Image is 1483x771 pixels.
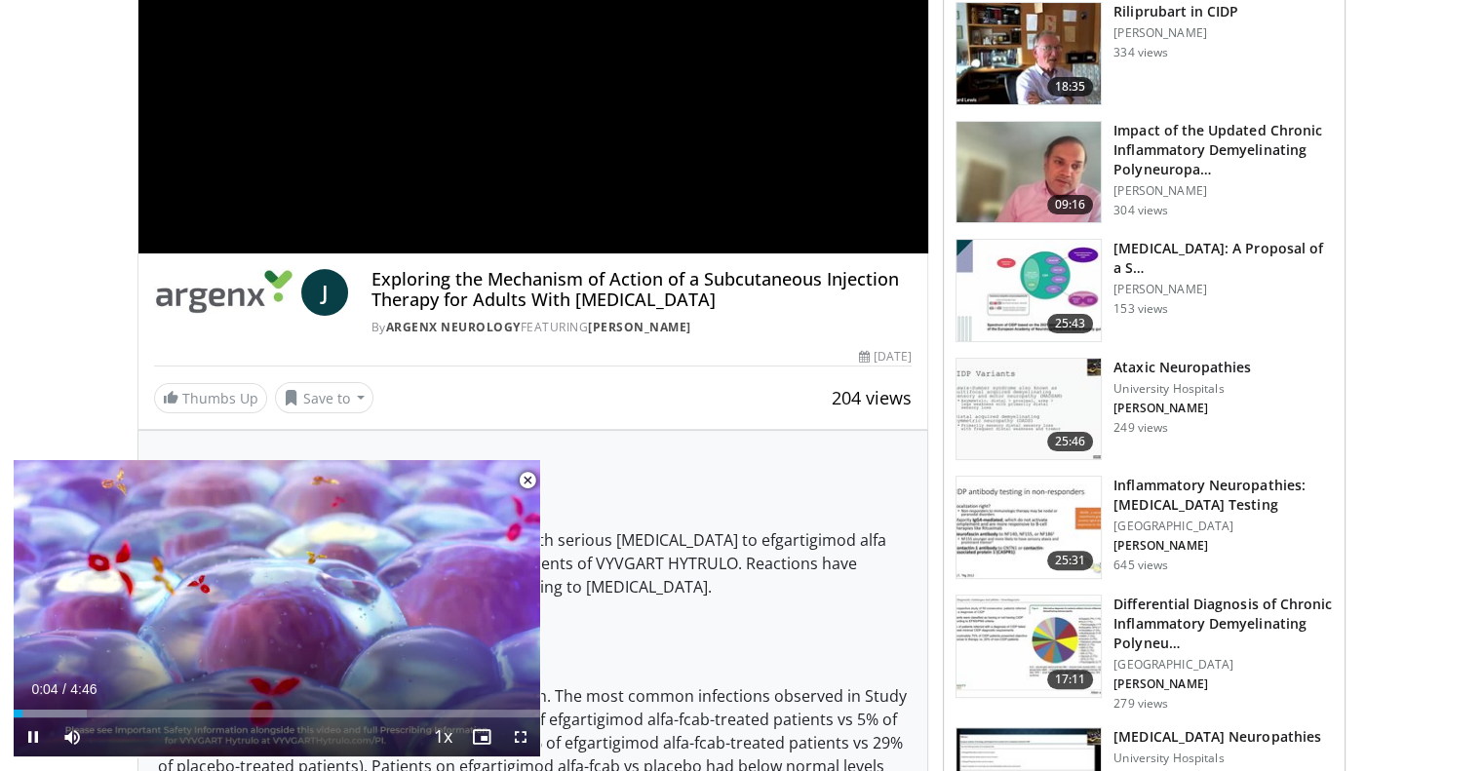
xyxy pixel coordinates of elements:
span: 0:04 [31,681,58,697]
a: 17:11 Differential Diagnosis of Chronic Inflammatory Demyelinating Polyneu… [GEOGRAPHIC_DATA] [PE... [956,595,1333,712]
p: [GEOGRAPHIC_DATA] [1113,519,1333,534]
p: [PERSON_NAME] [1113,538,1333,554]
p: [PERSON_NAME] [1113,282,1333,297]
span: 25:46 [1047,432,1094,451]
a: 25:46 Ataxic Neuropathies University Hospitals [PERSON_NAME] 249 views [956,358,1333,461]
p: 645 views [1113,558,1168,573]
button: Close [508,460,547,501]
span: 17:11 [1047,670,1094,689]
h3: Riliprubart in CIDP [1113,2,1238,21]
span: 25:43 [1047,314,1094,333]
p: [PERSON_NAME] [1113,676,1333,692]
a: Thumbs Up [154,383,267,413]
p: University Hospitals [1113,381,1251,397]
a: [PERSON_NAME] [588,319,691,335]
p: 153 views [1113,301,1168,317]
img: 1d6be492-4b56-4342-8b8c-43d064f0dfc5.150x105_q85_crop-smart_upscale.jpg [956,359,1101,460]
span: 09:16 [1047,195,1094,214]
a: argenx Neurology [386,319,521,335]
span: 25:31 [1047,551,1094,570]
a: 25:31 Inflammatory Neuropathies: [MEDICAL_DATA] Testing [GEOGRAPHIC_DATA] [PERSON_NAME] 645 views [956,476,1333,579]
span: 204 views [832,386,912,409]
button: Fullscreen [501,717,540,756]
button: Enable picture-in-picture mode [462,717,501,756]
a: 25:43 [MEDICAL_DATA]: A Proposal of a S… [PERSON_NAME] 153 views [956,239,1333,342]
p: 334 views [1113,45,1168,60]
img: 23c7845a-d78b-4299-be09-400a32684078.150x105_q85_crop-smart_upscale.jpg [956,3,1101,104]
p: 249 views [1113,420,1168,436]
button: Save to [275,382,374,413]
a: 09:16 Impact of the Updated Chronic Inflammatory Demyelinating Polyneuropa… [PERSON_NAME] 304 views [956,121,1333,224]
p: [GEOGRAPHIC_DATA] [1113,657,1333,673]
button: Mute [53,717,92,756]
button: Pause [14,717,53,756]
h3: Impact of the Updated Chronic Inflammatory Demyelinating Polyneuropa… [1113,121,1333,179]
h3: Differential Diagnosis of Chronic Inflammatory Demyelinating Polyneu… [1113,595,1333,653]
img: 908012e3-c19e-4178-8958-1f83f4546d42.150x105_q85_crop-smart_upscale.jpg [956,477,1101,578]
h4: Exploring the Mechanism of Action of a Subcutaneous Injection Therapy for Adults With [MEDICAL_DATA] [371,269,912,311]
h3: [MEDICAL_DATA]: A Proposal of a S… [1113,239,1333,278]
p: [PERSON_NAME] [1113,25,1238,41]
img: a1709c9b-1223-41fe-8c13-1385b0be5c11.150x105_q85_crop-smart_upscale.jpg [956,596,1101,697]
img: argenx Neurology [154,269,293,316]
p: 304 views [1113,203,1168,218]
img: 4c15427a-0c17-471d-8d5d-d8a8e0696151.150x105_q85_crop-smart_upscale.jpg [956,240,1101,341]
h3: [MEDICAL_DATA] Neuropathies [1113,727,1321,747]
img: 184a3258-21ce-407f-a021-3df2138c2838.150x105_q85_crop-smart_upscale.jpg [956,122,1101,223]
span: 18:35 [1047,77,1094,96]
div: By FEATURING [371,319,912,336]
p: [PERSON_NAME] [1113,401,1251,416]
a: J [301,269,348,316]
h3: Inflammatory Neuropathies: [MEDICAL_DATA] Testing [1113,476,1333,515]
span: / [62,681,66,697]
p: [PERSON_NAME] [1113,183,1333,199]
a: 18:35 Riliprubart in CIDP [PERSON_NAME] 334 views [956,2,1333,105]
div: Progress Bar [14,710,540,717]
span: 4:46 [70,681,97,697]
h3: Ataxic Neuropathies [1113,358,1251,377]
video-js: Video Player [14,460,540,757]
p: University Hospitals [1113,751,1321,766]
div: [DATE] [859,348,912,366]
button: Playback Rate [423,717,462,756]
p: 279 views [1113,696,1168,712]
